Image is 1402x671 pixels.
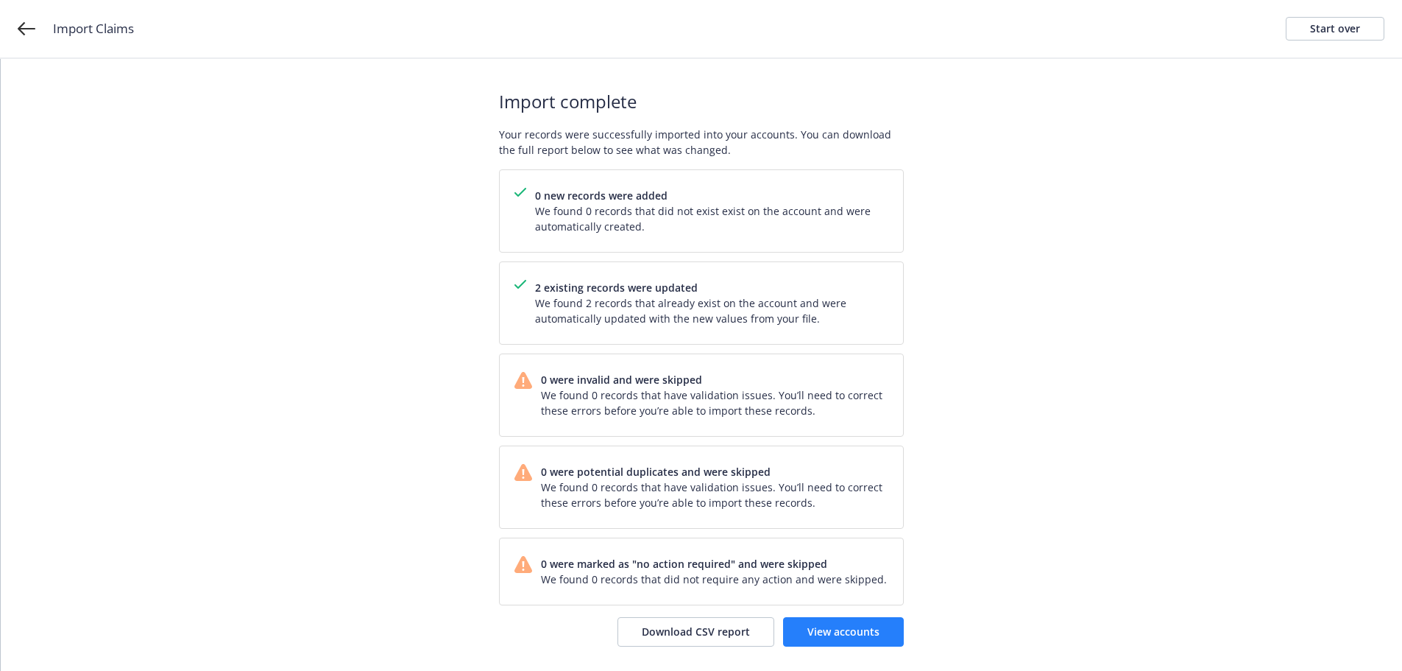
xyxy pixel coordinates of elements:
span: We found 0 records that have validation issues. You’ll need to correct these errors before you’re... [541,479,888,510]
span: We found 0 records that did not exist exist on the account and were automatically created. [535,203,888,234]
button: Download CSV report [617,617,774,647]
a: Start over [1286,17,1384,41]
span: View accounts [807,625,879,639]
span: Import complete [499,88,904,115]
span: Import Claims [53,19,134,38]
span: 0 new records were added [535,188,888,203]
span: We found 0 records that did not require any action and were skipped. [541,572,887,587]
a: View accounts [783,617,904,647]
span: Download CSV report [642,625,750,639]
span: 2 existing records were updated [535,280,888,295]
span: Your records were successfully imported into your accounts. You can download the full report belo... [499,127,904,158]
span: 0 were marked as "no action required" and were skipped [541,556,887,572]
div: Start over [1310,18,1360,40]
span: 0 were invalid and were skipped [541,372,888,387]
span: We found 0 records that have validation issues. You’ll need to correct these errors before you’re... [541,387,888,418]
span: 0 were potential duplicates and were skipped [541,464,888,479]
span: We found 2 records that already exist on the account and were automatically updated with the new ... [535,295,888,326]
